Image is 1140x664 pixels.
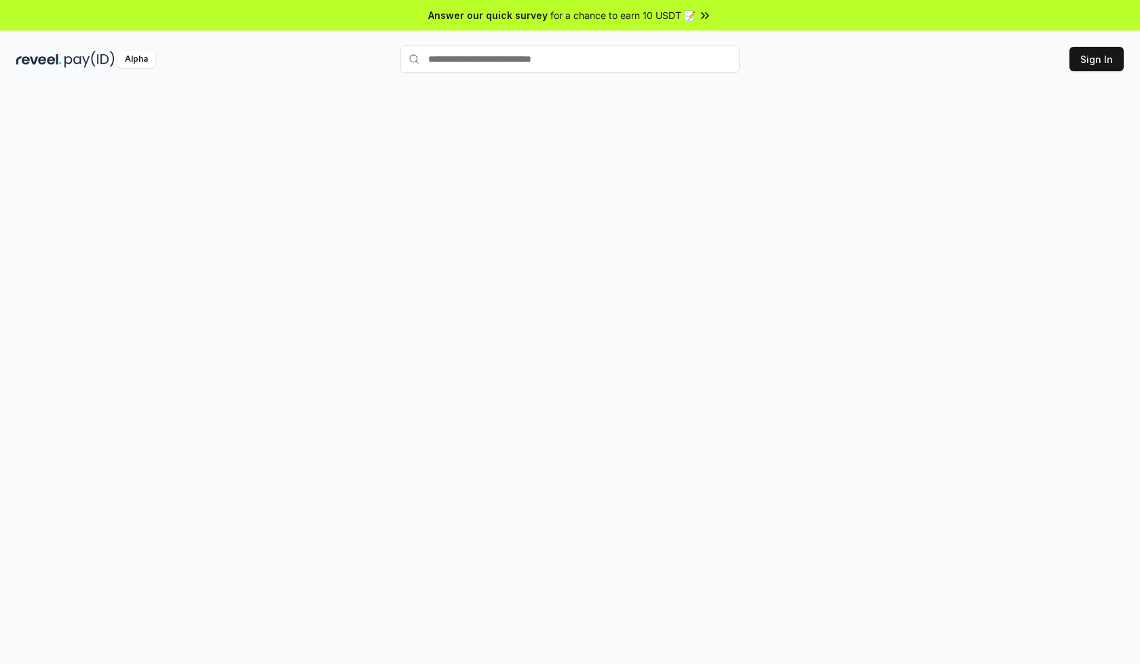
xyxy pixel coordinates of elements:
[1069,47,1124,71] button: Sign In
[16,51,62,68] img: reveel_dark
[428,8,548,22] span: Answer our quick survey
[550,8,696,22] span: for a chance to earn 10 USDT 📝
[117,51,155,68] div: Alpha
[64,51,115,68] img: pay_id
